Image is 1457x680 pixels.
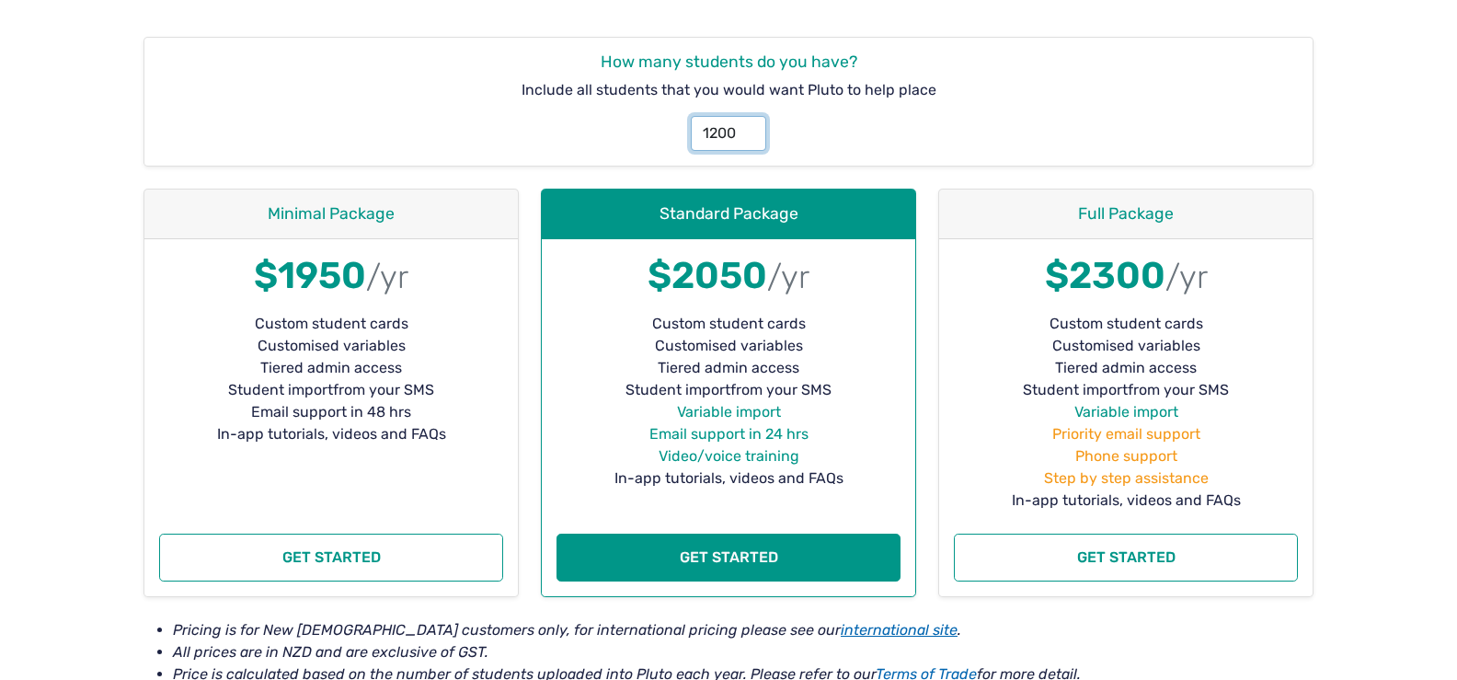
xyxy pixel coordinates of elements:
small: /yr [1165,258,1208,296]
button: Get started [159,534,503,582]
button: Get started [954,534,1298,582]
li: Video/voice training [556,445,901,467]
li: Tiered admin access [556,357,901,379]
li: In-app tutorials, videos and FAQs [954,490,1298,512]
h4: How many students do you have? [159,52,1298,72]
li: Custom student cards [159,313,503,335]
button: Get started [556,534,901,582]
a: international site [841,621,958,639]
li: Customised variables [954,335,1298,357]
li: In-app tutorials, videos and FAQs [159,423,503,445]
li: Tiered admin access [159,357,503,379]
li: Custom student cards [556,313,901,335]
li: In-app tutorials, videos and FAQs [556,467,901,490]
small: /yr [366,258,408,296]
li: Customised variables [556,335,901,357]
li: Phone support [954,445,1298,467]
li: Customised variables [159,335,503,357]
h4: Full Package [954,204,1298,224]
h1: $1950 [159,254,503,298]
li: Variable import [556,401,901,423]
li: Variable import [954,401,1298,423]
small: /yr [767,258,809,296]
div: Include all students that you would want Pluto to help place [144,38,1313,166]
li: Priority email support [954,423,1298,445]
span: from your SMS [1128,379,1229,401]
li: Custom student cards [954,313,1298,335]
li: All prices are in NZD and are exclusive of GST. [173,641,1314,663]
h1: $2300 [954,254,1298,298]
h1: $2050 [556,254,901,298]
li: Email support in 24 hrs [556,423,901,445]
li: Student import [954,379,1298,401]
li: Pricing is for New [DEMOGRAPHIC_DATA] customers only, for international pricing please see our . [173,619,1314,641]
span: from your SMS [333,379,434,401]
span: from your SMS [730,379,832,401]
li: Tiered admin access [954,357,1298,379]
li: Student import [556,379,901,401]
h4: Minimal Package [159,204,503,224]
li: Student import [159,379,503,401]
li: Step by step assistance [954,467,1298,490]
h4: Standard Package [556,204,901,224]
li: Email support in 48 hrs [159,401,503,423]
